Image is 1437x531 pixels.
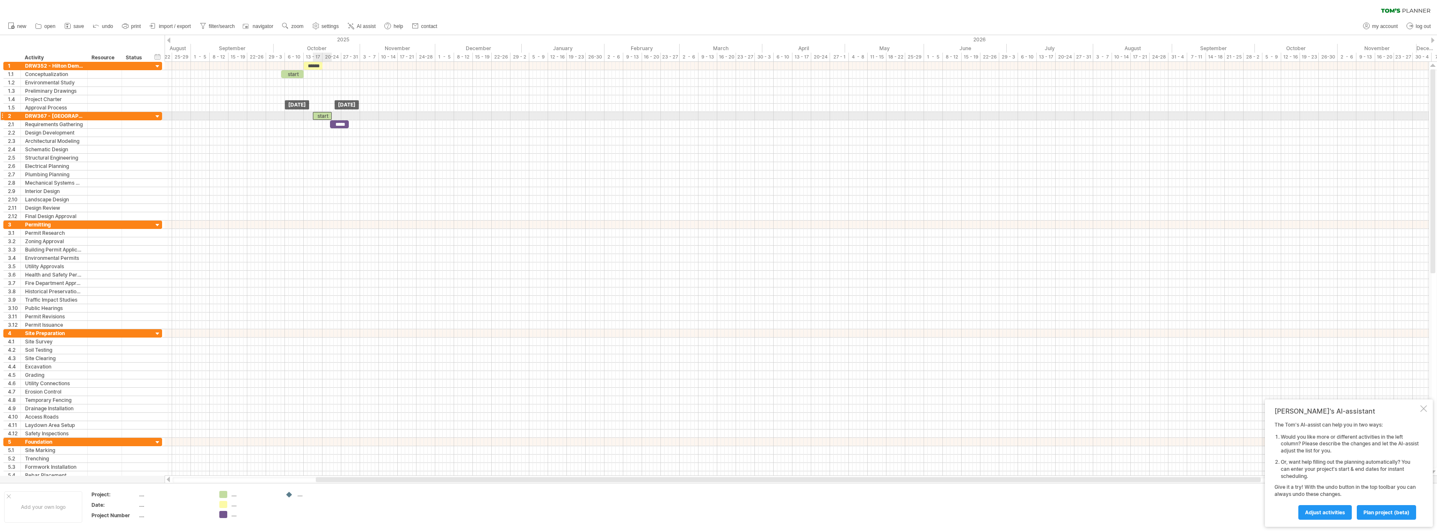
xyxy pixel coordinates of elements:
div: 4.12 [8,429,20,437]
div: 1.5 [8,104,20,112]
div: 4 - 8 [849,53,868,61]
div: June 2026 [924,44,1007,53]
a: filter/search [198,21,237,32]
div: 1.1 [8,70,20,78]
div: 20-24 [1056,53,1074,61]
div: 2.8 [8,179,20,187]
div: July 2026 [1007,44,1093,53]
div: 5.2 [8,455,20,462]
div: Utility Connections [25,379,83,387]
a: Adjust activities [1298,505,1352,520]
div: Zoning Approval [25,237,83,245]
div: 2.11 [8,204,20,212]
a: open [33,21,58,32]
div: Excavation [25,363,83,371]
div: 28 - 2 [1244,53,1262,61]
div: 8 - 12 [210,53,228,61]
span: plan project (beta) [1363,509,1409,516]
div: 14 - 18 [1206,53,1225,61]
div: .... [231,491,277,498]
div: Structural Engineering [25,154,83,162]
div: January 2026 [522,44,604,53]
div: Status [126,53,144,62]
div: Laydown Area Setup [25,421,83,429]
div: 8 - 12 [454,53,473,61]
div: 2.4 [8,145,20,153]
div: 6 - 10 [285,53,304,61]
div: December 2025 [435,44,522,53]
div: Access Roads [25,413,83,421]
div: Project Number [91,512,137,519]
div: Mechanical Systems Design [25,179,83,187]
span: settings [322,23,339,29]
div: 3.8 [8,287,20,295]
div: 2 - 6 [1338,53,1356,61]
div: 1 - 5 [191,53,210,61]
div: 26-30 [1319,53,1338,61]
div: 31 - 4 [1168,53,1187,61]
a: settings [310,21,341,32]
div: 3.7 [8,279,20,287]
span: contact [421,23,437,29]
div: 24-28 [416,53,435,61]
li: Or, want help filling out the planning automatically? You can enter your project's start & end da... [1281,459,1419,480]
div: Building Permit Application [25,246,83,254]
div: 3 - 7 [360,53,379,61]
div: 30 - 4 [1413,53,1432,61]
div: 18 - 22 [886,53,905,61]
div: May 2026 [845,44,924,53]
div: 8 - 12 [943,53,962,61]
div: 1.3 [8,87,20,95]
a: log out [1404,21,1433,32]
div: November 2025 [360,44,435,53]
div: Design Development [25,129,83,137]
div: 3.4 [8,254,20,262]
div: 1.4 [8,95,20,103]
div: Permit Revisions [25,313,83,320]
div: 2 - 6 [604,53,623,61]
div: 10 - 14 [1112,53,1131,61]
span: print [131,23,141,29]
span: import / export [159,23,191,29]
div: 17 - 21 [398,53,416,61]
div: 17 - 21 [1131,53,1150,61]
div: .... [231,511,277,518]
div: 3.9 [8,296,20,304]
div: 2.1 [8,120,20,128]
div: 2.10 [8,196,20,203]
div: 3.5 [8,262,20,270]
span: Adjust activities [1305,509,1345,516]
div: 4.5 [8,371,20,379]
div: 4 [8,329,20,337]
div: Interior Design [25,187,83,195]
div: Utility Approvals [25,262,83,270]
div: 23 - 27 [661,53,680,61]
div: 20-24 [322,53,341,61]
div: 3 [8,221,20,229]
div: Soil Testing [25,346,83,354]
div: 29 - 3 [266,53,285,61]
div: September 2025 [191,44,274,53]
div: March 2026 [680,44,762,53]
div: Date: [91,501,137,508]
div: Project: [91,491,137,498]
div: October 2025 [274,44,360,53]
div: 2.2 [8,129,20,137]
div: 10 - 14 [379,53,398,61]
div: 7 - 11 [1187,53,1206,61]
div: 3.2 [8,237,20,245]
div: 1 - 5 [924,53,943,61]
div: Site Clearing [25,354,83,362]
div: 6 - 10 [774,53,792,61]
a: plan project (beta) [1357,505,1416,520]
span: help [394,23,403,29]
a: help [382,21,406,32]
span: undo [102,23,113,29]
div: [PERSON_NAME]'s AI-assistant [1275,407,1419,415]
div: Environmental Permits [25,254,83,262]
div: 27 - 31 [1074,53,1093,61]
div: Formwork Installation [25,463,83,471]
div: [DATE] [335,100,359,109]
div: The Tom's AI-assist can help you in two ways: Give it a try! With the undo button in the top tool... [1275,422,1419,519]
span: my account [1372,23,1398,29]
